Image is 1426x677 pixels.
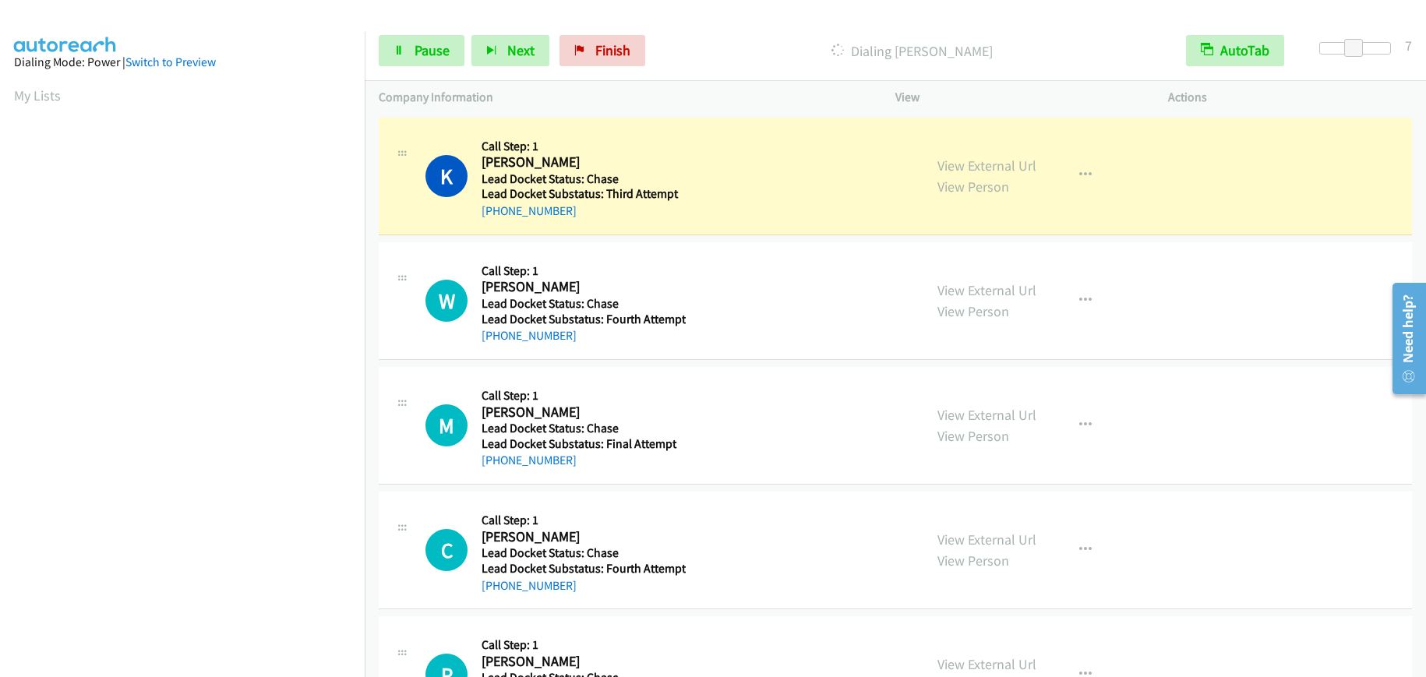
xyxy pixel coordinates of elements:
h5: Lead Docket Status: Chase [482,421,681,436]
h5: Lead Docket Status: Chase [482,545,686,561]
a: My Lists [14,86,61,104]
h5: Lead Docket Status: Chase [482,296,686,312]
a: Pause [379,35,464,66]
h5: Lead Docket Substatus: Fourth Attempt [482,312,686,327]
h2: [PERSON_NAME] [482,153,681,171]
span: Pause [415,41,450,59]
h1: C [425,529,468,571]
h2: [PERSON_NAME] [482,278,681,296]
div: The call is yet to be attempted [425,280,468,322]
h1: M [425,404,468,446]
h5: Lead Docket Substatus: Final Attempt [482,436,681,452]
div: The call is yet to be attempted [425,529,468,571]
p: Actions [1168,88,1413,107]
h2: [PERSON_NAME] [482,528,681,546]
p: Dialing [PERSON_NAME] [666,41,1158,62]
span: Finish [595,41,630,59]
a: View Person [937,302,1009,320]
a: [PHONE_NUMBER] [482,453,577,467]
span: Next [507,41,535,59]
a: Switch to Preview [125,55,216,69]
a: [PHONE_NUMBER] [482,578,577,593]
iframe: Resource Center [1381,277,1426,400]
button: Next [471,35,549,66]
h5: Lead Docket Substatus: Third Attempt [482,186,681,202]
a: View External Url [937,406,1036,424]
div: Dialing Mode: Power | [14,53,351,72]
a: [PHONE_NUMBER] [482,328,577,343]
a: View External Url [937,281,1036,299]
h1: W [425,280,468,322]
div: 7 [1405,35,1412,56]
a: Finish [559,35,645,66]
a: View External Url [937,157,1036,175]
h5: Call Step: 1 [482,637,681,653]
h5: Lead Docket Status: Chase [482,171,681,187]
h5: Lead Docket Substatus: Fourth Attempt [482,561,686,577]
p: Company Information [379,88,867,107]
button: AutoTab [1186,35,1284,66]
h5: Call Step: 1 [482,388,681,404]
a: View Person [937,427,1009,445]
a: [PHONE_NUMBER] [482,203,577,218]
a: View External Url [937,655,1036,673]
a: View Person [937,178,1009,196]
h1: K [425,155,468,197]
h5: Call Step: 1 [482,139,681,154]
a: View Person [937,552,1009,569]
h5: Call Step: 1 [482,263,686,279]
p: View [895,88,1140,107]
a: View External Url [937,531,1036,548]
div: The call is yet to be attempted [425,404,468,446]
h2: [PERSON_NAME] [482,404,681,421]
h2: [PERSON_NAME] [482,653,681,671]
h5: Call Step: 1 [482,513,686,528]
